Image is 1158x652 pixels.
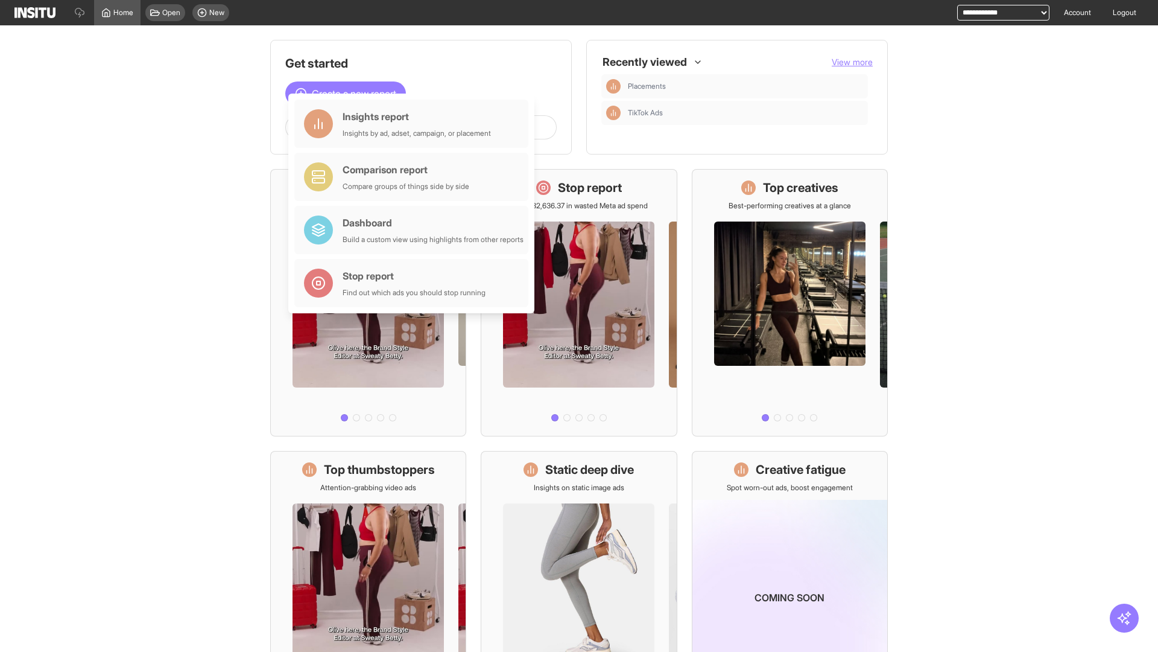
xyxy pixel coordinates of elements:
[113,8,133,18] span: Home
[510,201,648,211] p: Save £32,636.37 in wasted Meta ad spend
[606,106,621,120] div: Insights
[628,108,663,118] span: TikTok Ads
[729,201,851,211] p: Best-performing creatives at a glance
[628,81,863,91] span: Placements
[606,79,621,94] div: Insights
[285,81,406,106] button: Create a new report
[270,169,466,436] a: What's live nowSee all active ads instantly
[832,56,873,68] button: View more
[343,162,469,177] div: Comparison report
[14,7,55,18] img: Logo
[558,179,622,196] h1: Stop report
[162,8,180,18] span: Open
[832,57,873,67] span: View more
[343,182,469,191] div: Compare groups of things side by side
[320,483,416,493] p: Attention-grabbing video ads
[481,169,677,436] a: Stop reportSave £32,636.37 in wasted Meta ad spend
[343,269,486,283] div: Stop report
[312,86,396,101] span: Create a new report
[692,169,888,436] a: Top creativesBest-performing creatives at a glance
[628,81,666,91] span: Placements
[343,216,524,230] div: Dashboard
[343,235,524,245] div: Build a custom view using highlights from other reports
[285,55,557,72] h1: Get started
[545,461,634,478] h1: Static deep dive
[534,483,624,493] p: Insights on static image ads
[763,179,838,196] h1: Top creatives
[209,8,224,18] span: New
[324,461,435,478] h1: Top thumbstoppers
[343,129,491,138] div: Insights by ad, adset, campaign, or placement
[343,109,491,124] div: Insights report
[628,108,863,118] span: TikTok Ads
[343,288,486,298] div: Find out which ads you should stop running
